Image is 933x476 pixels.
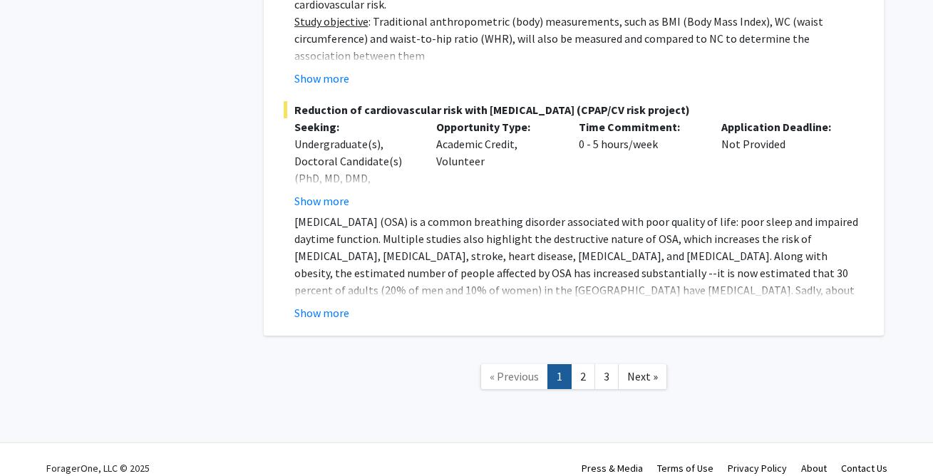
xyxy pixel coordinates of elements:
[294,213,864,316] p: [MEDICAL_DATA] (OSA) is a common breathing disorder associated with poor quality of life: poor sl...
[571,364,595,389] a: 2
[711,118,853,209] div: Not Provided
[294,192,349,209] button: Show more
[11,412,61,465] iframe: Chat
[294,118,416,135] p: Seeking:
[264,350,884,408] nav: Page navigation
[294,135,416,204] div: Undergraduate(s), Doctoral Candidate(s) (PhD, MD, DMD, PharmD, etc.)
[547,364,572,389] a: 1
[294,13,864,64] p: : Traditional anthropometric (body) measurements, such as BMI (Body Mass Index), WC (waist circum...
[728,462,787,475] a: Privacy Policy
[582,462,643,475] a: Press & Media
[490,369,539,383] span: « Previous
[284,101,864,118] span: Reduction of cardiovascular risk with [MEDICAL_DATA] (CPAP/CV risk project)
[627,369,658,383] span: Next »
[436,118,557,135] p: Opportunity Type:
[594,364,619,389] a: 3
[721,118,842,135] p: Application Deadline:
[579,118,700,135] p: Time Commitment:
[426,118,568,209] div: Academic Credit, Volunteer
[841,462,887,475] a: Contact Us
[294,70,349,87] button: Show more
[801,462,827,475] a: About
[568,118,711,209] div: 0 - 5 hours/week
[657,462,713,475] a: Terms of Use
[618,364,667,389] a: Next
[294,14,368,29] u: Study objective
[294,304,349,321] button: Show more
[480,364,548,389] a: Previous Page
